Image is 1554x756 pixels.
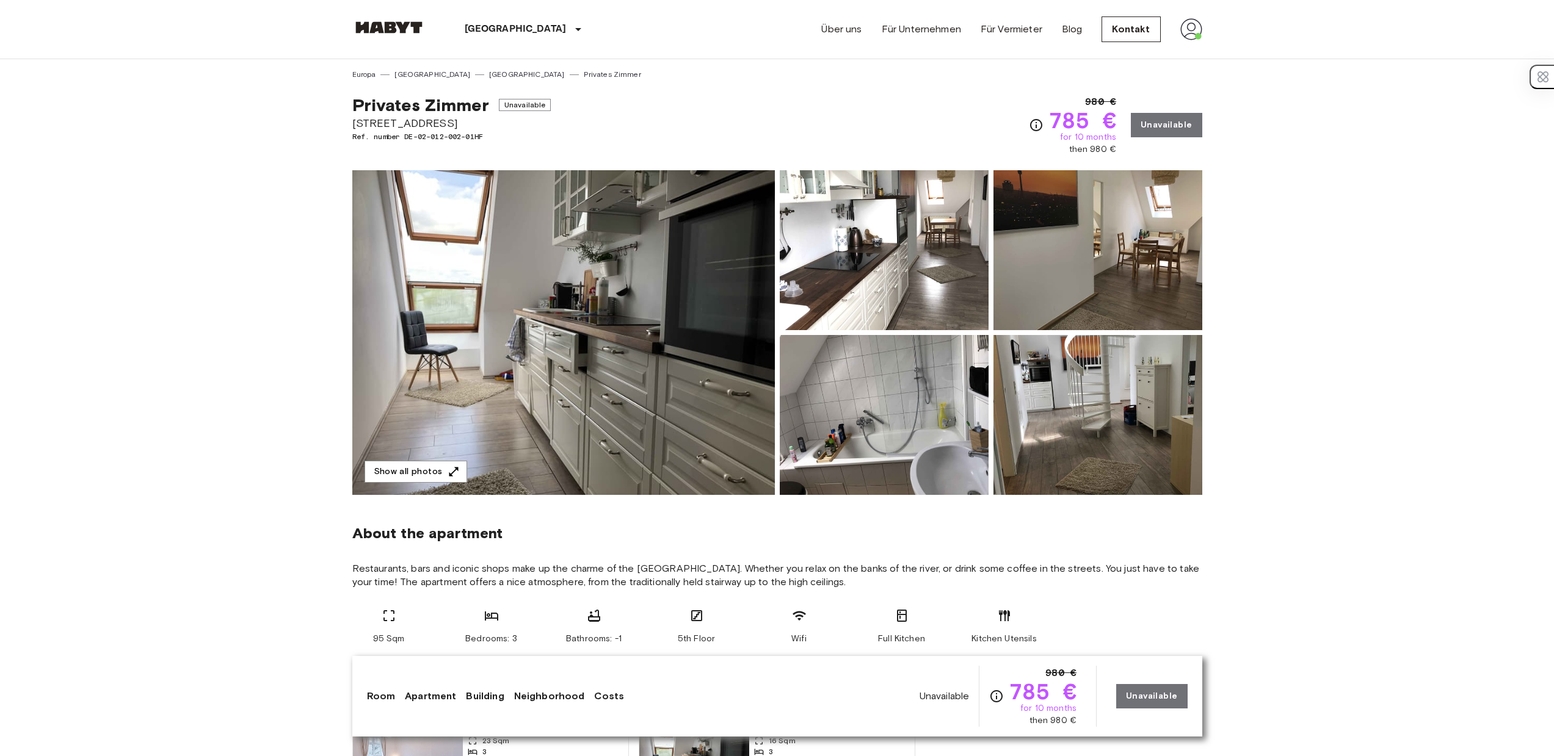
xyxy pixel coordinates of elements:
[1180,18,1202,40] img: avatar
[594,689,624,704] a: Costs
[1045,666,1077,680] span: 980 €
[878,633,925,645] span: Full Kitchen
[780,170,989,330] img: Picture of unit DE-02-012-002-01HF
[1009,680,1077,702] span: 785 €
[352,170,775,495] img: Marketing picture of unit DE-02-012-002-01HF
[993,335,1202,495] img: Picture of unit DE-02-012-002-01HF
[993,170,1202,330] img: Picture of unit DE-02-012-002-01HF
[791,633,807,645] span: Wifi
[1048,109,1116,131] span: 785 €
[465,633,517,645] span: Bedrooms: 3
[1062,22,1083,37] a: Blog
[482,735,510,746] span: 23 Sqm
[989,689,1004,704] svg: Check cost overview for full price breakdown. Please note that discounts apply to new joiners onl...
[352,562,1202,589] span: Restaurants, bars and iconic shops make up the charme of the [GEOGRAPHIC_DATA]. Whether you relax...
[566,633,622,645] span: Bathrooms: -1
[769,735,796,746] span: 16 Sqm
[352,21,426,34] img: Habyt
[352,115,551,131] span: [STREET_ADDRESS]
[466,689,504,704] a: Building
[678,633,715,645] span: 5th Floor
[1029,118,1044,132] svg: Check cost overview for full price breakdown. Please note that discounts apply to new joiners onl...
[882,22,961,37] a: Für Unternehmen
[365,461,467,483] button: Show all photos
[352,131,551,142] span: Ref. number DE-02-012-002-01HF
[1069,143,1117,156] span: then 980 €
[1085,95,1116,109] span: 980 €
[352,69,376,80] a: Europa
[971,633,1036,645] span: Kitchen Utensils
[499,99,551,111] span: Unavailable
[1102,16,1160,42] a: Kontakt
[981,22,1042,37] a: Für Vermieter
[352,524,503,542] span: About the apartment
[1029,715,1077,727] span: then 980 €
[367,689,396,704] a: Room
[514,689,585,704] a: Neighborhood
[394,69,470,80] a: [GEOGRAPHIC_DATA]
[352,95,489,115] span: Privates Zimmer
[821,22,862,37] a: Über uns
[584,69,641,80] a: Privates Zimmer
[465,22,567,37] p: [GEOGRAPHIC_DATA]
[780,335,989,495] img: Picture of unit DE-02-012-002-01HF
[1020,702,1077,715] span: for 10 months
[489,69,565,80] a: [GEOGRAPHIC_DATA]
[920,689,970,703] span: Unavailable
[1060,131,1116,143] span: for 10 months
[405,689,456,704] a: Apartment
[373,633,405,645] span: 95 Sqm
